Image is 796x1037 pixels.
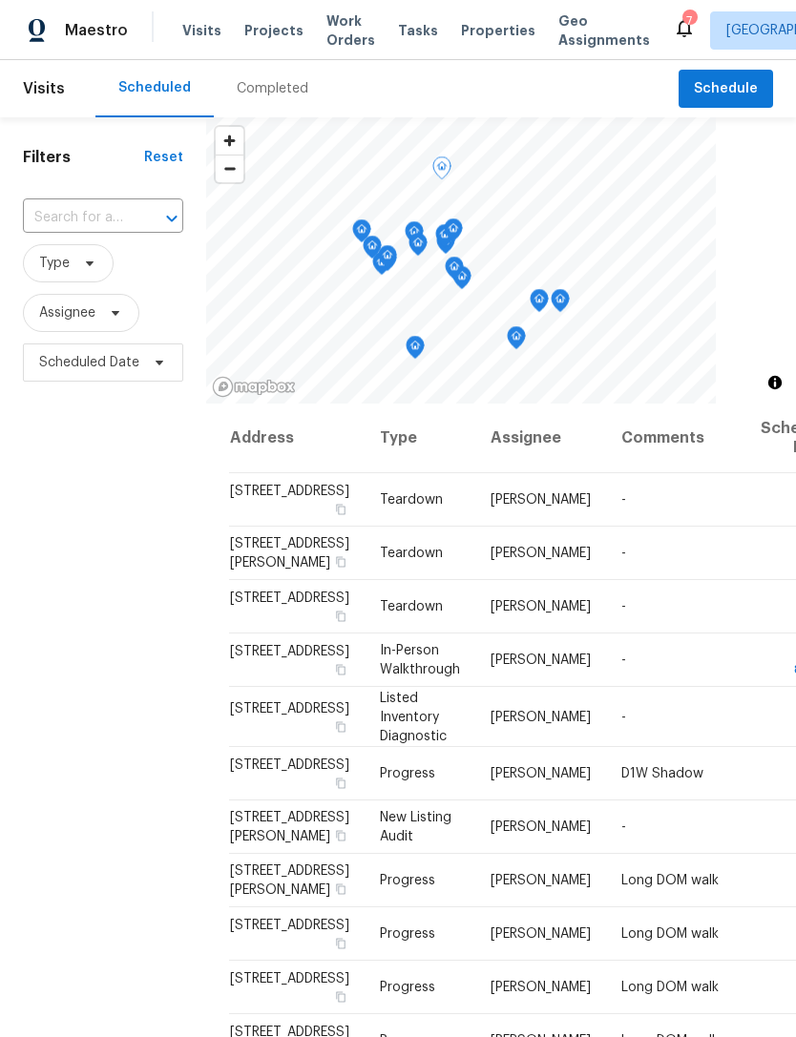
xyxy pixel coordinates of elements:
span: Type [39,254,70,273]
span: [PERSON_NAME] [491,600,591,613]
span: Toggle attribution [769,372,781,393]
span: Work Orders [326,11,375,50]
div: Reset [144,148,183,167]
div: Completed [237,79,308,98]
span: - [621,653,626,667]
span: [PERSON_NAME] [491,981,591,994]
span: In-Person Walkthrough [380,644,460,676]
span: Progress [380,767,435,780]
div: Map marker [405,221,424,251]
span: [STREET_ADDRESS] [230,701,349,715]
button: Copy Address [332,988,349,1006]
span: [STREET_ADDRESS] [230,591,349,605]
span: [STREET_ADDRESS] [230,919,349,932]
span: - [621,547,626,560]
button: Zoom out [216,155,243,182]
div: Map marker [432,156,451,186]
th: Comments [606,404,745,473]
div: Map marker [444,218,463,248]
a: Mapbox homepage [212,376,296,398]
div: Map marker [507,326,526,356]
span: D1W Shadow [621,767,703,780]
span: Long DOM walk [621,874,719,887]
button: Copy Address [332,935,349,952]
div: 7 [682,11,696,31]
span: [PERSON_NAME] [491,820,591,834]
button: Schedule [679,70,773,109]
span: Geo Assignments [558,11,650,50]
th: Address [229,404,365,473]
div: Map marker [445,257,464,286]
div: Map marker [352,219,371,249]
span: Schedule [694,77,758,101]
div: Scheduled [118,78,191,97]
span: Teardown [380,493,443,507]
span: [PERSON_NAME] [491,767,591,780]
div: Map marker [435,224,454,254]
span: [STREET_ADDRESS] [230,485,349,498]
canvas: Map [206,117,716,404]
span: Progress [380,874,435,887]
span: - [621,493,626,507]
span: [STREET_ADDRESS] [230,972,349,985]
span: [PERSON_NAME] [491,653,591,667]
button: Copy Address [332,775,349,792]
span: Long DOM walk [621,981,719,994]
div: Map marker [551,289,570,319]
span: Projects [244,21,304,40]
button: Copy Address [332,881,349,898]
span: [STREET_ADDRESS] [230,645,349,658]
span: Long DOM walk [621,927,719,941]
span: [STREET_ADDRESS][PERSON_NAME] [230,537,349,570]
span: [PERSON_NAME] [491,710,591,723]
span: Maestro [65,21,128,40]
span: Progress [380,981,435,994]
span: [STREET_ADDRESS][PERSON_NAME] [230,864,349,897]
div: Map marker [530,289,549,319]
span: Visits [182,21,221,40]
div: Map marker [372,252,391,281]
span: - [621,710,626,723]
span: Listed Inventory Diagnostic [380,691,447,742]
th: Assignee [475,404,606,473]
button: Open [158,205,185,232]
span: [PERSON_NAME] [491,874,591,887]
span: Tasks [398,24,438,37]
span: - [621,600,626,613]
span: [PERSON_NAME] [491,927,591,941]
span: Progress [380,927,435,941]
button: Toggle attribution [764,371,786,394]
span: [STREET_ADDRESS] [230,758,349,772]
input: Search for an address... [23,203,130,233]
button: Copy Address [332,553,349,570]
span: Teardown [380,547,443,560]
div: Map marker [406,336,425,365]
div: Map marker [378,245,397,275]
button: Copy Address [332,827,349,844]
span: - [621,820,626,834]
button: Copy Address [332,717,349,735]
button: Copy Address [332,661,349,678]
span: Visits [23,68,65,110]
span: [STREET_ADDRESS][PERSON_NAME] [230,811,349,843]
span: Properties [461,21,535,40]
span: Teardown [380,600,443,613]
div: Map marker [363,236,382,265]
button: Copy Address [332,501,349,518]
span: Scheduled Date [39,353,139,372]
th: Type [365,404,475,473]
span: [PERSON_NAME] [491,493,591,507]
div: Map marker [408,233,428,262]
span: [PERSON_NAME] [491,547,591,560]
span: New Listing Audit [380,811,451,843]
button: Zoom in [216,127,243,155]
button: Copy Address [332,608,349,625]
span: Assignee [39,303,95,322]
h1: Filters [23,148,144,167]
span: Zoom out [216,156,243,182]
